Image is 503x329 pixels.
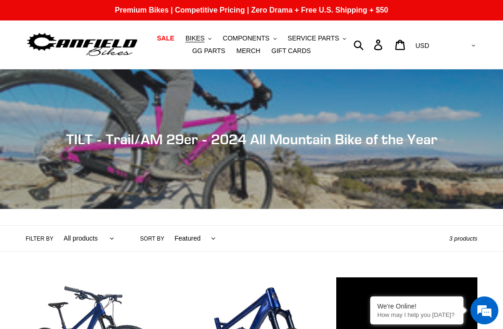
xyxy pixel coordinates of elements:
[288,34,339,42] span: SERVICE PARTS
[188,45,230,57] a: GG PARTS
[377,311,456,318] p: How may I help you today?
[157,34,174,42] span: SALE
[218,32,281,45] button: COMPONENTS
[152,32,179,45] a: SALE
[283,32,351,45] button: SERVICE PARTS
[185,34,204,42] span: BIKES
[26,235,54,243] label: Filter by
[140,235,164,243] label: Sort by
[232,45,265,57] a: MERCH
[223,34,269,42] span: COMPONENTS
[237,47,260,55] span: MERCH
[377,302,456,310] div: We're Online!
[26,31,139,59] img: Canfield Bikes
[192,47,225,55] span: GG PARTS
[66,131,437,148] span: TILT - Trail/AM 29er - 2024 All Mountain Bike of the Year
[267,45,316,57] a: GIFT CARDS
[272,47,311,55] span: GIFT CARDS
[449,235,477,242] span: 3 products
[181,32,216,45] button: BIKES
